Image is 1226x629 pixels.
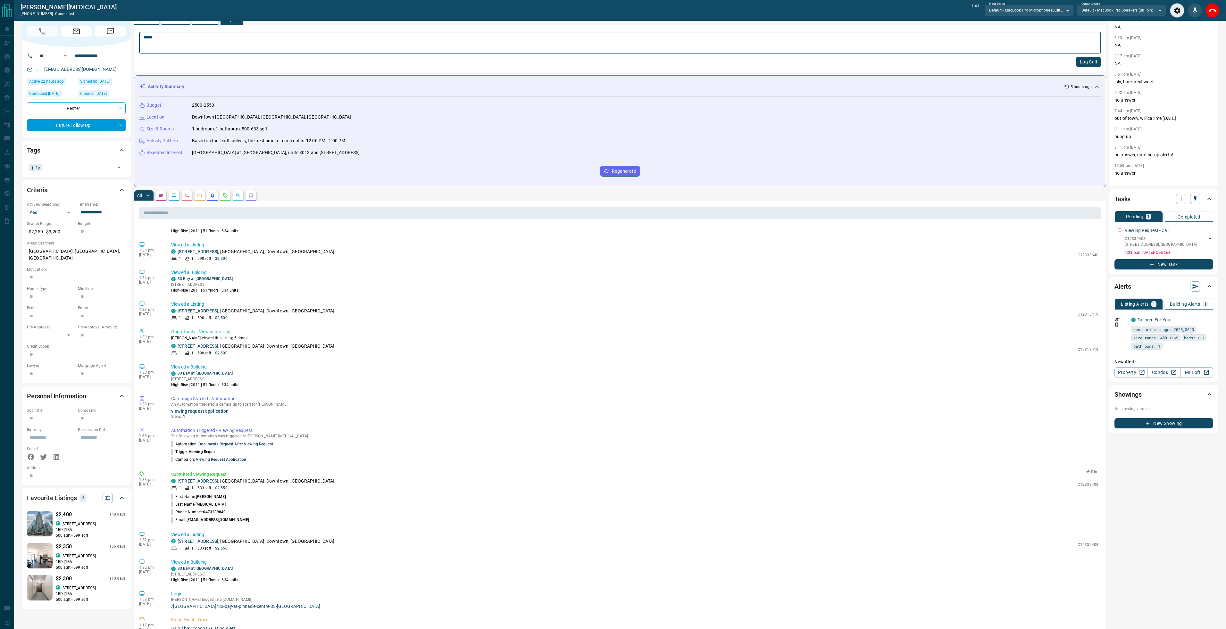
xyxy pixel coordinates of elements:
[1131,318,1136,322] div: condos.ca
[1114,279,1213,294] div: Alerts
[197,545,211,551] p: 633 sqft
[171,539,176,543] div: condos.ca
[1147,367,1180,377] a: Condos
[171,376,238,382] p: [STREET_ADDRESS]
[1121,302,1149,306] p: Listing Alerts
[1126,214,1143,219] p: Pending
[27,324,75,330] p: Pre-Approved:
[171,559,1098,566] p: Viewed a Building
[139,402,162,406] p: 1:33 pm
[178,249,218,254] a: [STREET_ADDRESS]
[114,163,123,172] button: Open
[171,577,238,583] p: High-Rise | 2011 | 51 floors | 634 units
[146,137,178,144] p: Activity Pattern
[171,441,273,447] p: Automation:
[184,193,189,198] svg: Calls
[171,501,226,507] p: Last Name:
[21,543,59,568] img: Favourited listing
[1078,347,1098,352] p: C12313419
[1114,72,1142,77] p: 6:51 pm [DATE]
[21,3,117,11] a: [PERSON_NAME][MEDICAL_DATA]
[210,193,215,198] svg: Listing Alerts
[1114,36,1142,40] p: 8:23 pm [DATE]
[56,543,72,550] p: $2,350
[1114,191,1213,207] div: Tasks
[56,521,60,526] div: condos.ca
[56,511,72,518] p: $2,400
[1114,54,1142,58] p: 3:17 pm [DATE]
[21,511,59,536] img: Favourited listing
[1138,317,1170,322] a: Tailored For You
[139,370,162,375] p: 1:33 pm
[178,371,233,376] a: 33 Bay at [GEOGRAPHIC_DATA]
[1180,367,1213,377] a: Mr.Loft
[27,26,58,37] span: Call
[27,143,126,158] div: Tags
[109,576,126,581] p: 110 days
[27,145,40,155] h2: Tags
[21,11,117,17] p: [PHONE_NUMBER] -
[1153,302,1155,306] p: 1
[179,485,181,491] p: 1
[56,597,126,602] p: 500 sqft - 599 sqft
[1114,418,1213,428] button: New Showing
[27,465,126,471] p: Address:
[139,406,162,411] p: [DATE]
[78,221,126,227] p: Budget:
[27,509,126,538] a: Favourited listing$2,400148 dayscondos.ca[STREET_ADDRESS]1BD |1BA500 sqft - 599 sqft
[148,83,184,90] p: Activity Summary
[31,164,40,171] span: july
[236,193,241,198] svg: Opportunities
[191,350,194,356] p: 1
[27,90,75,99] div: Tue Aug 12 2025
[56,585,60,590] div: condos.ca
[171,591,1098,597] p: Login
[139,248,162,252] p: 1:34 pm
[183,414,185,419] span: 1
[1076,57,1101,67] button: Log Call
[171,287,238,293] p: High-Rise | 2011 | 51 floors | 634 units
[1114,259,1213,269] button: New Task
[1114,145,1142,150] p: 8:11 pm [DATE]
[1114,367,1147,377] a: Property
[146,126,174,132] p: Size & Rooms
[1170,302,1200,306] p: Building Alerts
[27,227,75,237] p: $2,250 - $3,200
[62,585,96,591] p: [STREET_ADDRESS]
[197,350,211,356] p: 590 sqft
[1114,317,1127,322] p: Off
[171,269,1098,276] p: Viewed a Building
[178,308,218,313] a: [STREET_ADDRESS]
[171,457,246,462] p: Campaign:
[1082,469,1101,475] button: Pin
[195,17,215,22] p: Send Text
[164,17,187,22] p: Send Email
[197,256,211,261] p: 590 sqft
[171,479,176,483] div: condos.ca
[62,553,96,559] p: [STREET_ADDRESS]
[1071,84,1092,90] p: 5 hours ago
[1114,170,1213,177] p: no answer
[139,438,162,443] p: [DATE]
[27,286,75,292] p: Home Type:
[215,315,228,321] p: $2,500
[985,5,1074,16] div: Default - MacBook Pro Microphone (Built-in)
[27,446,75,452] p: Social:
[27,391,86,401] h2: Personal Information
[27,388,126,404] div: Personal Information
[1114,387,1213,402] div: Showings
[989,2,1005,6] label: Input Device
[139,542,162,547] p: [DATE]
[187,517,249,522] span: [EMAIL_ADDRESS][DOMAIN_NAME]
[56,533,126,538] p: 500 sqft - 599 sqft
[1114,133,1213,140] p: hung up
[1114,322,1119,327] svg: Push Notification Only
[171,344,176,348] div: condos.ca
[1170,3,1184,18] div: Audio Settings
[248,193,254,198] svg: Agent Actions
[171,604,1098,609] a: /[GEOGRAPHIC_DATA]/33-bay-at-pinnacle-centre-33-[GEOGRAPHIC_DATA]
[139,307,162,312] p: 1:33 pm
[56,559,126,565] p: 1 BD | 1 BA
[56,553,60,558] div: condos.ca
